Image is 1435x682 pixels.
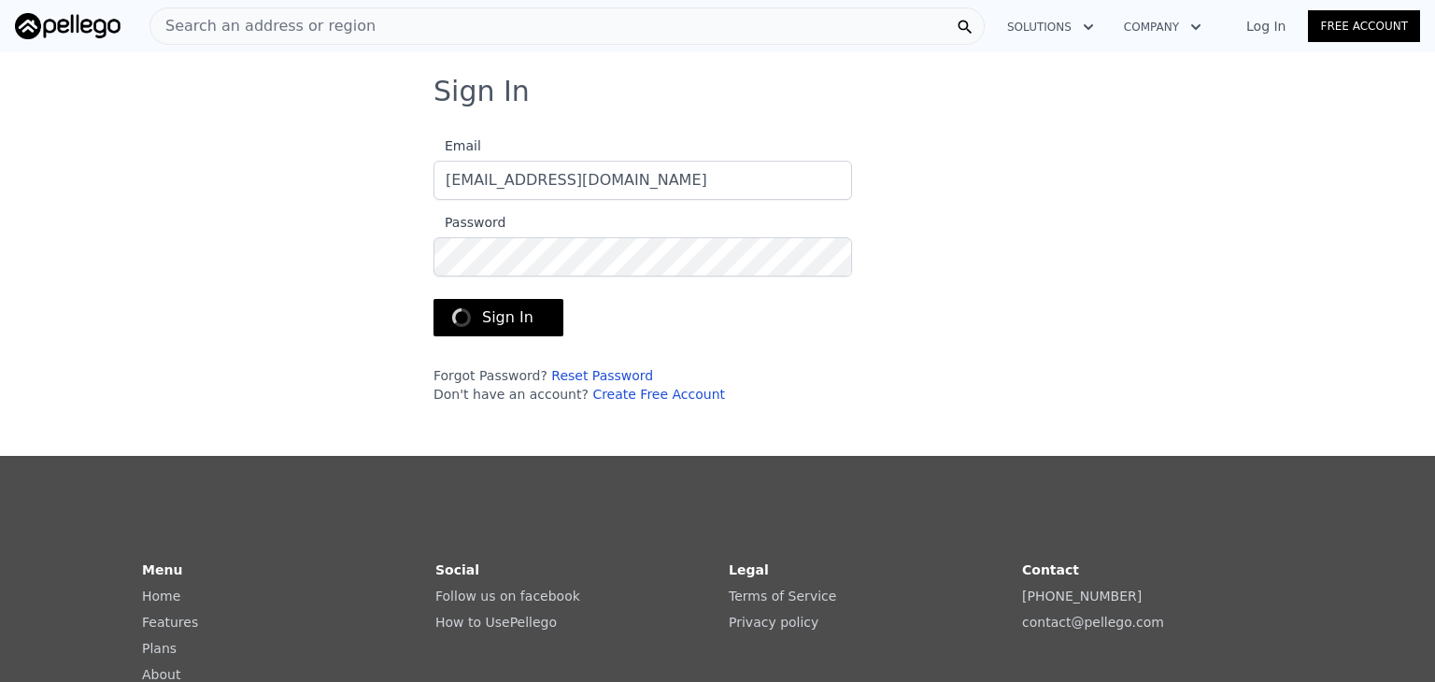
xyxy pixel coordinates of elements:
a: Plans [142,641,177,656]
button: Solutions [992,10,1109,44]
div: Forgot Password? Don't have an account? [433,366,852,404]
a: Log In [1224,17,1308,36]
a: Free Account [1308,10,1420,42]
button: Company [1109,10,1216,44]
a: Home [142,589,180,604]
a: Privacy policy [729,615,818,630]
button: Sign In [433,299,563,336]
strong: Menu [142,562,182,577]
a: [PHONE_NUMBER] [1022,589,1142,604]
span: Email [433,138,481,153]
img: Pellego [15,13,121,39]
h3: Sign In [433,75,1002,108]
a: Reset Password [551,368,653,383]
input: Password [433,237,852,277]
strong: Contact [1022,562,1079,577]
a: Create Free Account [592,387,725,402]
span: Search an address or region [150,15,376,37]
input: Email [433,161,852,200]
a: Features [142,615,198,630]
a: Follow us on facebook [435,589,580,604]
a: About [142,667,180,682]
a: Terms of Service [729,589,836,604]
a: How to UsePellego [435,615,557,630]
strong: Legal [729,562,769,577]
a: contact@pellego.com [1022,615,1164,630]
span: Password [433,215,505,230]
strong: Social [435,562,479,577]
